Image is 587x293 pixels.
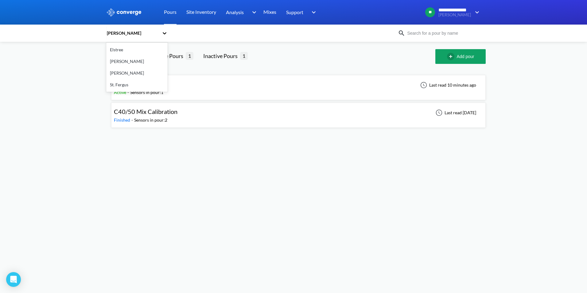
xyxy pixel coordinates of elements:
[127,90,130,95] span: -
[438,13,471,17] span: [PERSON_NAME]
[417,81,478,89] div: Last read 10 minutes ago
[111,82,486,87] a: IS1Active-Sensors in pour:1Last read 10 minutes ago
[114,117,131,123] span: Finished
[432,109,478,116] div: Last read [DATE]
[248,9,258,16] img: downArrow.svg
[203,52,240,60] div: Inactive Pours
[114,108,177,115] span: C40/50 Mix Calibration
[106,56,168,67] div: [PERSON_NAME]
[106,44,168,56] div: Elstree
[111,110,486,115] a: C40/50 Mix CalibrationFinished-Sensors in pour:2Last read [DATE]
[286,8,303,16] span: Support
[240,52,248,60] span: 1
[106,79,168,91] div: St. Fergus
[471,9,481,16] img: downArrow.svg
[106,8,142,16] img: logo_ewhite.svg
[435,49,486,64] button: Add pour
[226,8,244,16] span: Analysis
[114,90,127,95] span: Active
[153,52,186,60] div: Active Pours
[106,67,168,79] div: [PERSON_NAME]
[308,9,317,16] img: downArrow.svg
[398,29,405,37] img: icon-search.svg
[447,53,457,60] img: add-circle-outline.svg
[134,117,167,123] div: Sensors in pour: 2
[106,30,159,37] div: [PERSON_NAME]
[6,272,21,287] div: Open Intercom Messenger
[186,52,193,60] span: 1
[130,89,163,96] div: Sensors in pour: 1
[405,30,480,37] input: Search for a pour by name
[131,117,134,123] span: -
